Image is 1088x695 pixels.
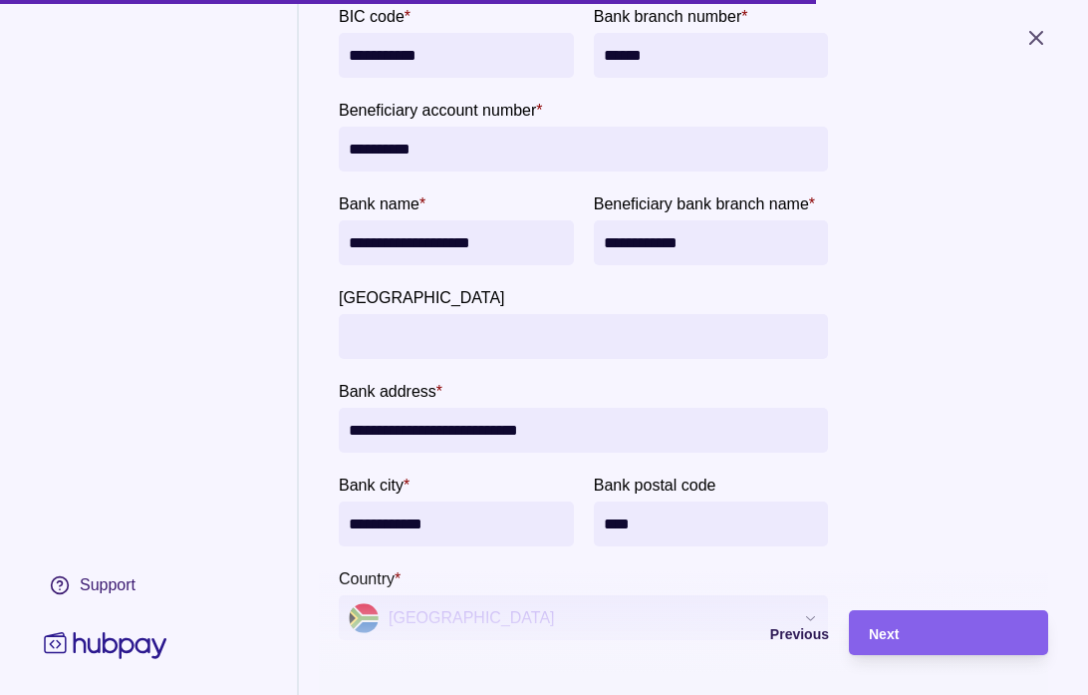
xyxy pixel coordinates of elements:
[349,502,564,546] input: Bank city
[604,220,819,265] input: Beneficiary bank branch name
[339,566,401,590] label: Country
[594,191,815,215] label: Beneficiary bank branch name
[339,383,436,400] p: Bank address
[339,477,404,494] p: Bank city
[349,408,818,453] input: Bank address
[594,4,748,28] label: Bank branch number
[339,473,409,497] label: Bank city
[594,195,809,212] p: Beneficiary bank branch name
[604,502,819,546] input: Bank postal code
[604,33,819,78] input: Bank branch number
[40,564,171,606] a: Support
[339,570,395,587] p: Country
[349,127,818,172] input: Beneficiary account number
[339,102,536,119] p: Beneficiary account number
[339,4,410,28] label: BIC code
[339,289,505,306] p: [GEOGRAPHIC_DATA]
[594,473,716,497] label: Bank postal code
[594,8,742,25] p: Bank branch number
[869,626,899,642] span: Next
[849,610,1048,655] button: Next
[339,195,419,212] p: Bank name
[339,98,543,122] label: Beneficiary account number
[339,379,442,403] label: Bank address
[770,626,829,642] span: Previous
[630,610,829,655] button: Previous
[80,574,136,596] div: Support
[349,220,564,265] input: bankName
[349,33,564,78] input: BIC code
[594,477,716,494] p: Bank postal code
[339,191,425,215] label: Bank name
[339,8,405,25] p: BIC code
[339,285,505,309] label: Bank province
[1000,16,1072,60] button: Close
[349,314,818,359] input: Bank province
